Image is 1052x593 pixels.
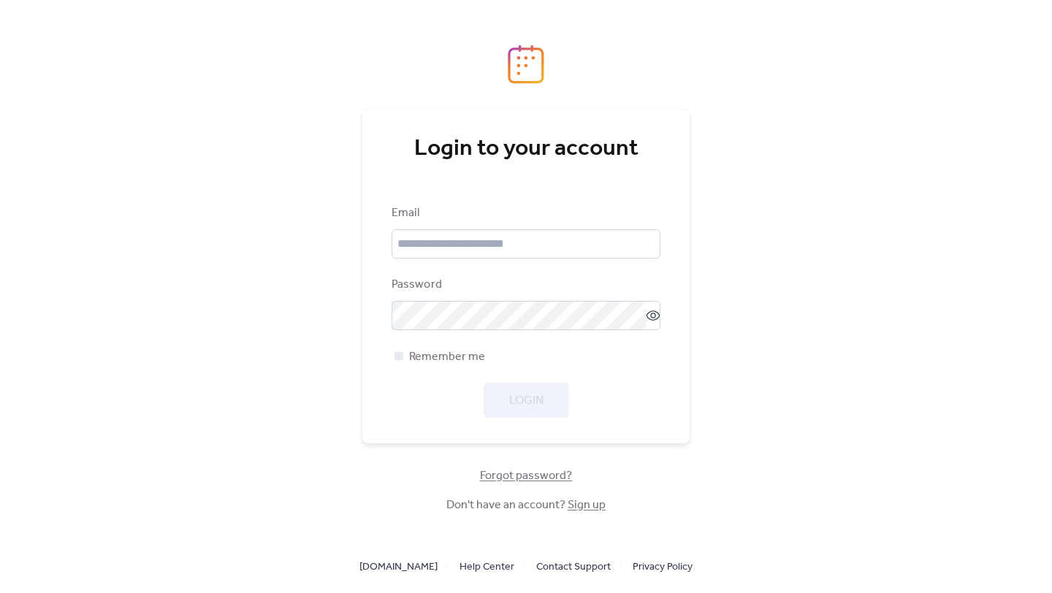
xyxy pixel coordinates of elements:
[392,134,660,164] div: Login to your account
[480,472,572,480] a: Forgot password?
[480,467,572,485] span: Forgot password?
[460,557,514,575] a: Help Center
[536,557,611,575] a: Contact Support
[536,559,611,576] span: Contact Support
[359,559,438,576] span: [DOMAIN_NAME]
[446,497,606,514] span: Don't have an account?
[359,557,438,575] a: [DOMAIN_NAME]
[409,348,485,366] span: Remember me
[392,276,657,294] div: Password
[633,559,693,576] span: Privacy Policy
[568,494,606,516] a: Sign up
[508,45,544,84] img: logo
[460,559,514,576] span: Help Center
[633,557,693,575] a: Privacy Policy
[392,204,657,222] div: Email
